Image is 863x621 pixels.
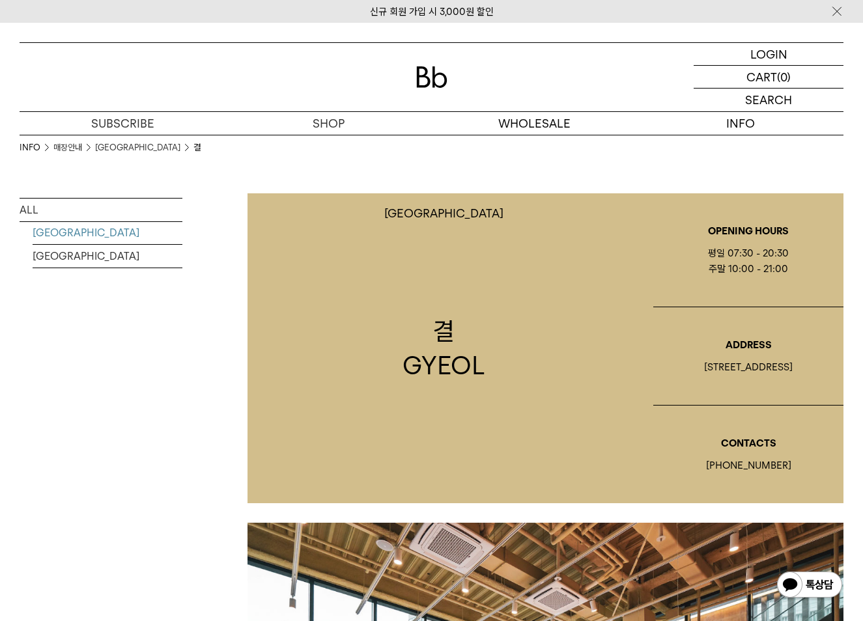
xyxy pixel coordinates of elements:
a: LOGIN [694,43,843,66]
p: INFO [638,112,843,135]
p: ADDRESS [653,337,843,353]
div: [STREET_ADDRESS] [653,359,843,375]
a: [GEOGRAPHIC_DATA] [95,141,180,154]
p: GYEOL [403,348,485,383]
img: 로고 [416,66,447,88]
p: WHOLESALE [432,112,638,135]
a: ALL [20,199,182,221]
a: [GEOGRAPHIC_DATA] [33,245,182,268]
p: SEARCH [745,89,792,111]
div: 평일 07:30 - 20:30 주말 10:00 - 21:00 [653,245,843,277]
p: 결 [403,314,485,348]
p: CONTACTS [653,435,843,451]
a: CART (0) [694,66,843,89]
div: [PHONE_NUMBER] [653,458,843,473]
li: 결 [193,141,201,154]
p: [GEOGRAPHIC_DATA] [384,206,503,220]
a: [GEOGRAPHIC_DATA] [33,221,182,244]
a: 신규 회원 가입 시 3,000원 할인 [370,6,494,18]
p: CART [746,66,777,88]
a: SHOP [225,112,431,135]
p: LOGIN [750,43,787,65]
img: 카카오톡 채널 1:1 채팅 버튼 [776,570,843,601]
a: 매장안내 [53,141,82,154]
p: OPENING HOURS [653,223,843,239]
li: INFO [20,141,53,154]
a: SUBSCRIBE [20,112,225,135]
p: (0) [777,66,791,88]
